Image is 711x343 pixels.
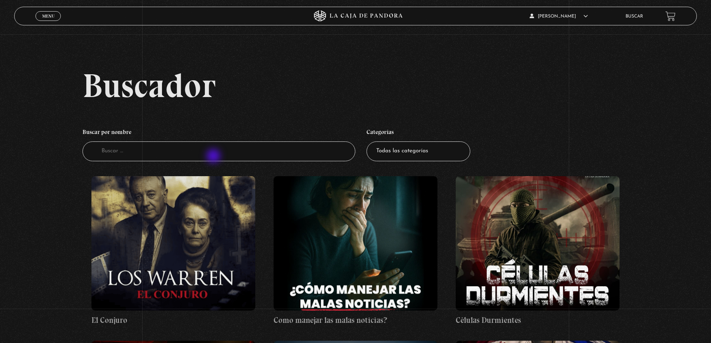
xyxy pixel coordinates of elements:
[42,14,54,18] span: Menu
[91,176,255,326] a: El Conjuro
[456,314,620,326] h4: Células Durmientes
[91,314,255,326] h4: El Conjuro
[82,125,356,142] h4: Buscar por nombre
[274,314,437,326] h4: Como manejar las malas noticias?
[456,176,620,326] a: Células Durmientes
[626,14,643,19] a: Buscar
[82,69,697,102] h2: Buscador
[665,11,676,21] a: View your shopping cart
[274,176,437,326] a: Como manejar las malas noticias?
[40,20,57,25] span: Cerrar
[530,14,588,19] span: [PERSON_NAME]
[367,125,470,142] h4: Categorías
